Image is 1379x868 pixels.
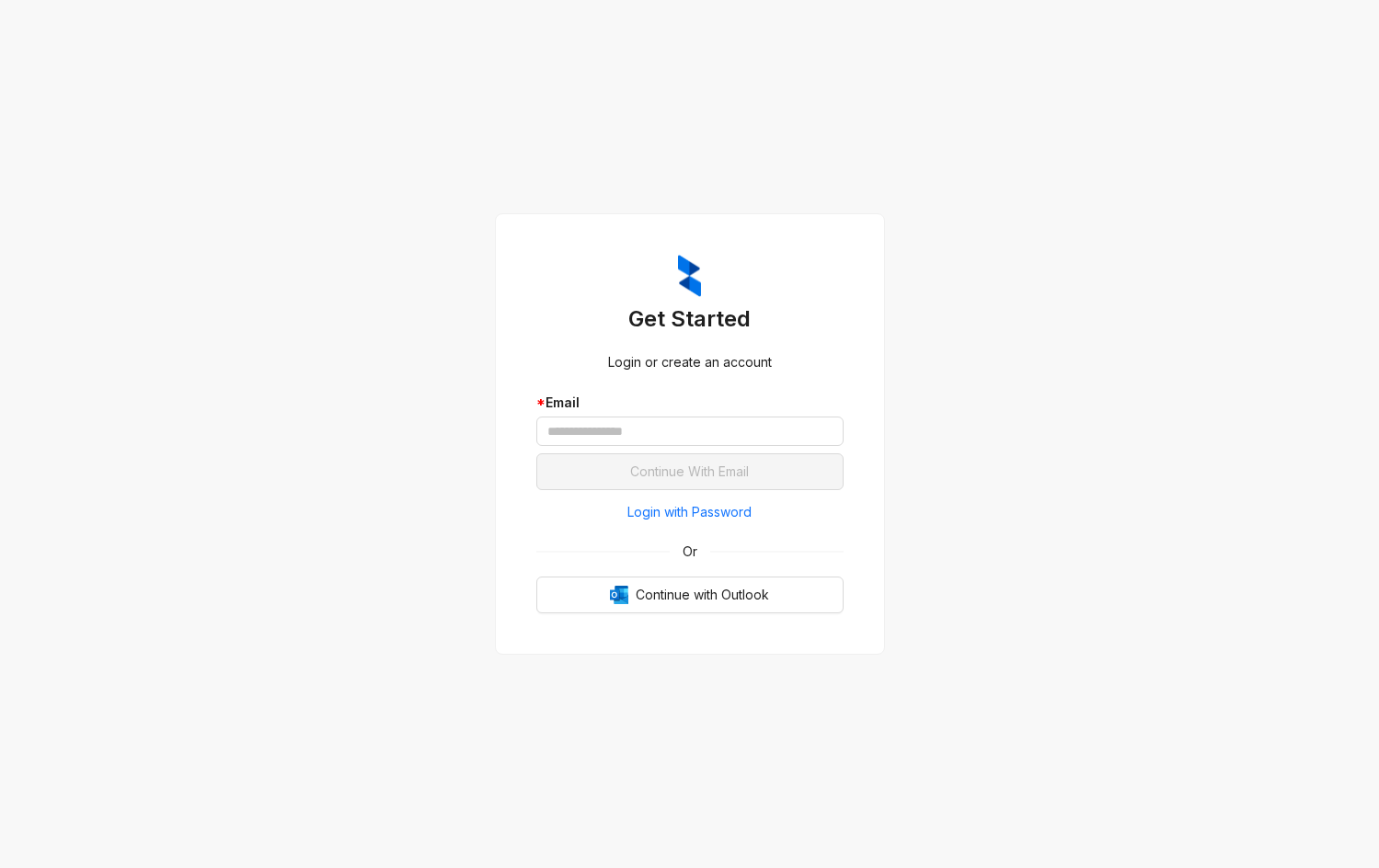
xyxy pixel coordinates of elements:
[636,585,769,605] span: Continue with Outlook
[536,352,844,372] div: Login or create an account
[678,255,701,297] img: ZumaIcon
[627,502,752,522] span: Login with Password
[536,497,844,527] button: Login with Password
[536,453,844,490] button: Continue With Email
[536,577,844,613] button: OutlookContinue with Outlook
[536,304,844,334] h3: Get Started
[670,542,710,562] span: Or
[536,393,844,413] div: Email
[610,586,628,604] img: Outlook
